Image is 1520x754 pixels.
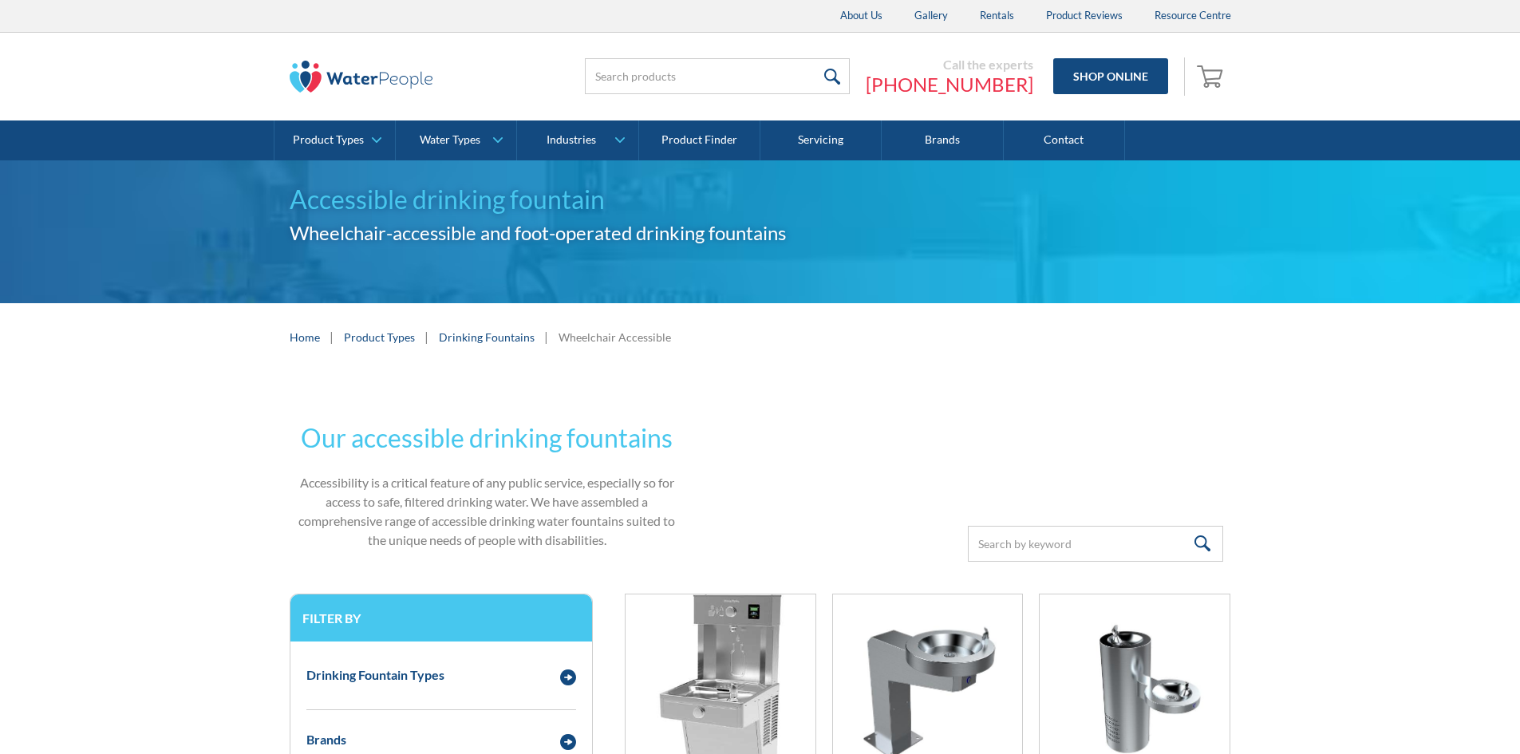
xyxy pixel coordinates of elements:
[760,120,882,160] a: Servicing
[290,219,839,247] h2: Wheelchair-accessible and foot-operated drinking fountains
[290,329,320,345] a: Home
[396,120,516,160] a: Water Types
[1193,57,1231,96] a: Open empty cart
[290,180,839,219] h1: Accessible drinking fountain
[543,327,551,346] div: |
[290,419,685,457] h2: Our accessible drinking fountains
[293,133,364,147] div: Product Types
[866,73,1033,97] a: [PHONE_NUMBER]
[306,665,444,685] div: Drinking Fountain Types
[290,61,433,93] img: The Water People
[423,327,431,346] div: |
[344,329,415,345] a: Product Types
[559,329,671,345] div: Wheelchair Accessible
[585,58,850,94] input: Search products
[968,526,1223,562] input: Search by keyword
[439,329,535,345] a: Drinking Fountains
[866,57,1033,73] div: Call the experts
[274,120,395,160] a: Product Types
[328,327,336,346] div: |
[882,120,1003,160] a: Brands
[302,610,580,626] h3: Filter by
[290,473,685,550] p: Accessibility is a critical feature of any public service, especially so for access to safe, filt...
[517,120,638,160] a: Industries
[1053,58,1168,94] a: Shop Online
[306,730,346,749] div: Brands
[639,120,760,160] a: Product Finder
[547,133,596,147] div: Industries
[420,133,480,147] div: Water Types
[1197,63,1227,89] img: shopping cart
[1004,120,1125,160] a: Contact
